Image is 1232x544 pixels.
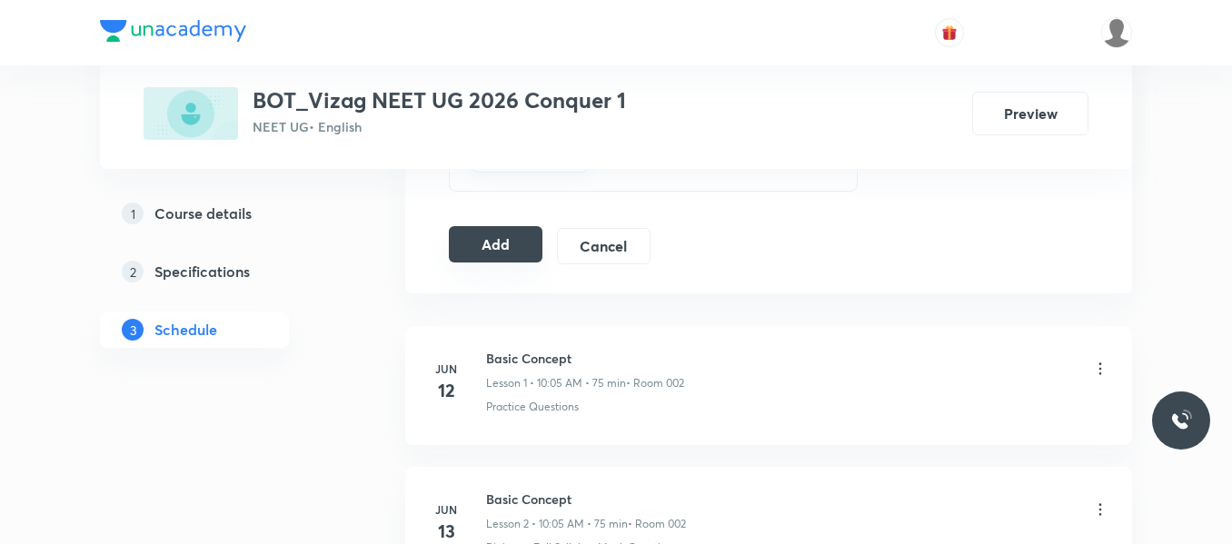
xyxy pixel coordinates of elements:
button: Cancel [557,228,651,264]
h6: Jun [428,361,464,377]
h4: 12 [428,377,464,404]
h3: BOT_Vizag NEET UG 2026 Conquer 1 [253,87,626,114]
h5: Schedule [154,319,217,341]
h6: Basic Concept [486,490,686,509]
h5: Specifications [154,261,250,282]
img: Company Logo [100,20,246,42]
h5: Course details [154,203,252,224]
p: 1 [122,203,144,224]
a: 1Course details [100,195,347,232]
p: 3 [122,319,144,341]
p: Lesson 2 • 10:05 AM • 75 min [486,516,628,532]
img: ED84AAE7-F161-4AF6-8F9D-F7CE108A6528_plus.png [144,87,238,140]
p: Lesson 1 • 10:05 AM • 75 min [486,375,626,391]
p: • Room 002 [628,516,686,532]
img: ttu [1170,410,1192,431]
button: Preview [972,92,1088,135]
img: avatar [941,25,958,41]
button: Add [449,226,542,262]
button: avatar [935,18,964,47]
a: Company Logo [100,20,246,46]
img: LALAM MADHAVI [1101,17,1132,48]
p: 2 [122,261,144,282]
h6: Jun [428,501,464,518]
p: NEET UG • English [253,117,626,136]
p: Practice Questions [486,399,579,415]
a: 2Specifications [100,253,347,290]
p: • Room 002 [626,375,684,391]
h6: Basic Concept [486,349,684,368]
